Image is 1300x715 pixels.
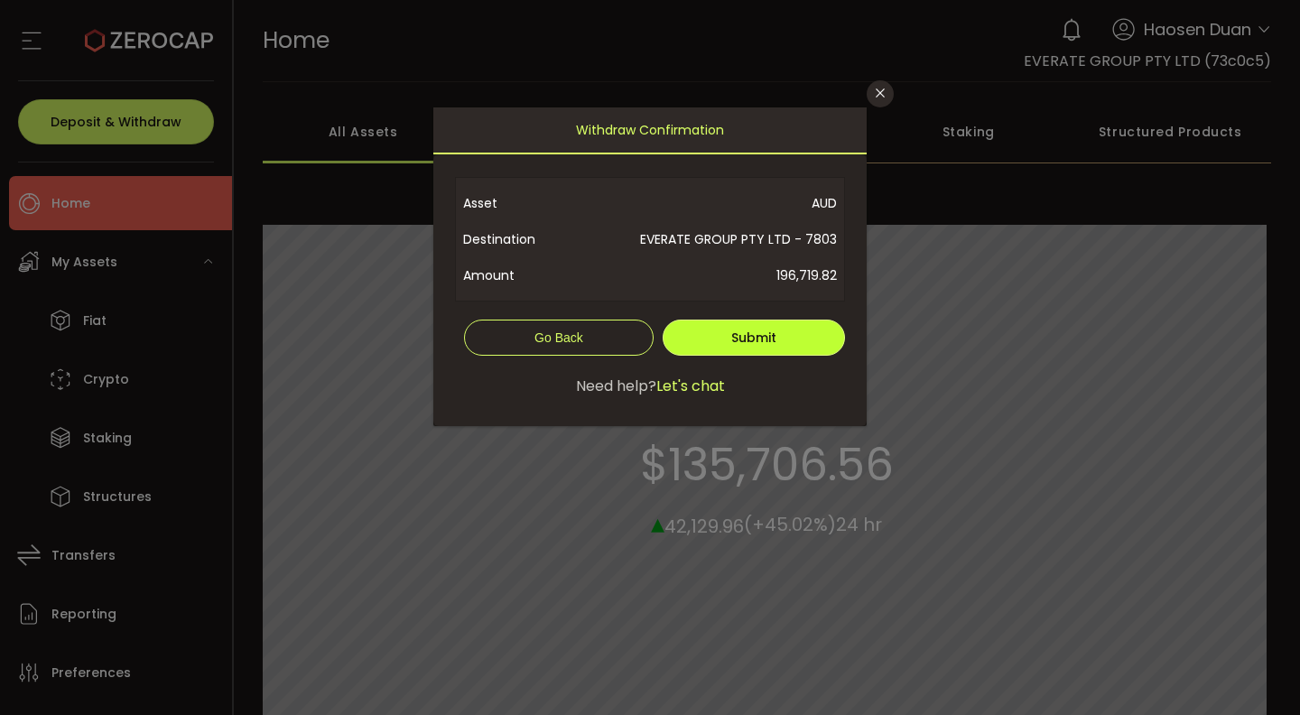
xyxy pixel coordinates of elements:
[463,257,578,293] span: Amount
[576,107,724,153] span: Withdraw Confirmation
[463,185,578,221] span: Asset
[464,320,654,356] button: Go Back
[578,257,837,293] span: 196,719.82
[867,80,894,107] button: Close
[656,376,725,397] span: Let's chat
[1210,628,1300,715] iframe: Chat Widget
[578,185,837,221] span: AUD
[731,329,776,347] span: Submit
[576,376,656,397] span: Need help?
[534,330,583,345] span: Go Back
[433,107,867,426] div: dialog
[663,320,845,356] button: Submit
[463,221,578,257] span: Destination
[578,221,837,257] span: EVERATE GROUP PTY LTD - 7803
